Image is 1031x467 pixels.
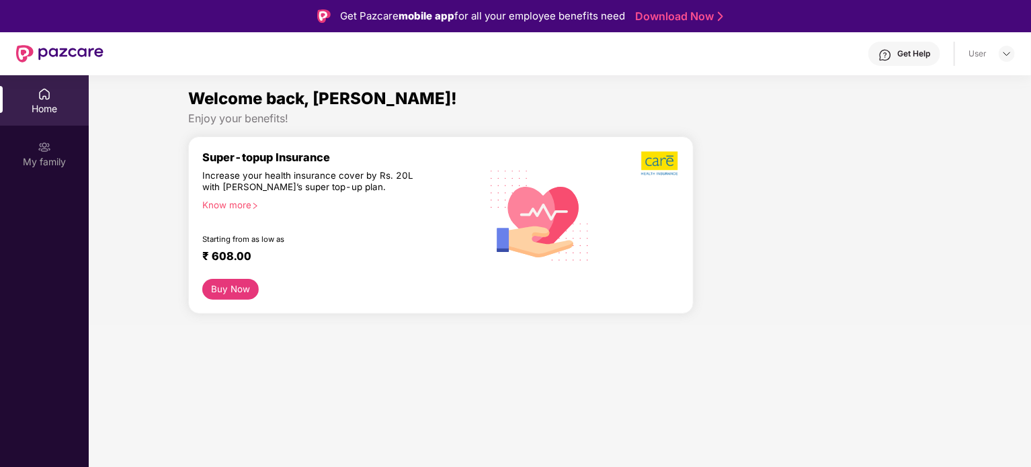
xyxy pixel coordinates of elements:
div: Enjoy your benefits! [188,112,932,126]
div: Know more [202,200,472,209]
div: Get Pazcare for all your employee benefits need [340,8,625,24]
img: svg+xml;base64,PHN2ZyB4bWxucz0iaHR0cDovL3d3dy53My5vcmcvMjAwMC9zdmciIHhtbG5zOnhsaW5rPSJodHRwOi8vd3... [481,154,600,275]
button: Buy Now [202,279,259,300]
strong: mobile app [399,9,454,22]
img: svg+xml;base64,PHN2ZyBpZD0iRHJvcGRvd24tMzJ4MzIiIHhtbG5zPSJodHRwOi8vd3d3LnczLm9yZy8yMDAwL3N2ZyIgd2... [1001,48,1012,59]
div: Get Help [897,48,930,59]
div: Starting from as low as [202,235,423,244]
div: User [968,48,987,59]
img: svg+xml;base64,PHN2ZyB3aWR0aD0iMjAiIGhlaWdodD0iMjAiIHZpZXdCb3g9IjAgMCAyMCAyMCIgZmlsbD0ibm9uZSIgeG... [38,140,51,154]
a: Download Now [635,9,719,24]
span: Welcome back, [PERSON_NAME]! [188,89,457,108]
img: Stroke [718,9,723,24]
img: Logo [317,9,331,23]
div: Super-topup Insurance [202,151,481,164]
img: svg+xml;base64,PHN2ZyBpZD0iSG9tZSIgeG1sbnM9Imh0dHA6Ly93d3cudzMub3JnLzIwMDAvc3ZnIiB3aWR0aD0iMjAiIG... [38,87,51,101]
div: Increase your health insurance cover by Rs. 20L with [PERSON_NAME]’s super top-up plan. [202,170,423,194]
img: New Pazcare Logo [16,45,104,62]
div: ₹ 608.00 [202,249,467,265]
img: b5dec4f62d2307b9de63beb79f102df3.png [641,151,679,176]
img: svg+xml;base64,PHN2ZyBpZD0iSGVscC0zMngzMiIgeG1sbnM9Imh0dHA6Ly93d3cudzMub3JnLzIwMDAvc3ZnIiB3aWR0aD... [878,48,892,62]
span: right [251,202,259,210]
